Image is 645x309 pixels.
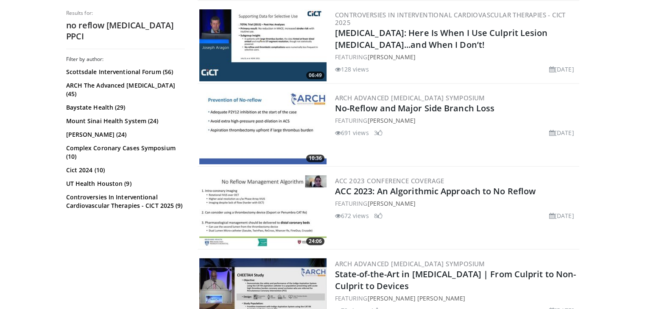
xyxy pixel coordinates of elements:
[66,56,185,63] h3: Filter by author:
[66,130,183,139] a: [PERSON_NAME] (24)
[335,65,369,74] li: 128 views
[335,94,485,102] a: ARCH Advanced [MEDICAL_DATA] Symposium
[335,185,536,197] a: ACC 2023: An Algorithmic Approach to No Reflow
[66,117,183,125] a: Mount Sinai Health System (24)
[335,294,578,303] div: FEATURING
[306,237,324,245] span: 24:06
[66,68,183,76] a: Scottsdale Interventional Forum (56)
[199,92,327,164] a: 10:36
[66,166,183,174] a: Cict 2024 (10)
[199,9,327,81] a: 06:49
[367,294,465,302] a: [PERSON_NAME] [PERSON_NAME]
[66,81,183,98] a: ARCH The Advanced [MEDICAL_DATA] (45)
[66,10,185,17] p: Results for:
[199,175,327,247] a: 24:06
[199,175,327,247] img: f81d39eb-19e9-46e2-8055-73d45ec28ffb.300x170_q85_crop-smart_upscale.jpg
[335,11,566,27] a: Controversies in Interventional Cardiovascular Therapies - CICT 2025
[335,199,578,208] div: FEATURING
[367,116,415,124] a: [PERSON_NAME]
[66,179,183,188] a: UT Health Houston (9)
[199,9,327,81] img: 38d3e7db-71cd-470c-80ae-2ac40eb63891.300x170_q85_crop-smart_upscale.jpg
[335,259,485,268] a: ARCH Advanced [MEDICAL_DATA] Symposium
[66,103,183,112] a: Baystate Health (29)
[335,116,578,125] div: FEATURING
[335,102,495,114] a: No-Reflow and Major Side Branch Loss
[306,154,324,162] span: 10:36
[335,128,369,137] li: 691 views
[66,144,183,161] a: Complex Coronary Cases Symposium (10)
[374,211,383,220] li: 8
[66,193,183,210] a: Controversies In Interventional Cardiovascular Therapies - CICT 2025 (9)
[367,53,415,61] a: [PERSON_NAME]
[549,211,574,220] li: [DATE]
[374,128,383,137] li: 3
[335,52,578,61] div: FEATURING
[335,177,444,185] a: ACC 2023 Conference Coverage
[335,27,548,50] a: [MEDICAL_DATA]: Here Is When I Use Culprit Lesion [MEDICAL_DATA]...and When I Don’t!
[306,72,324,79] span: 06:49
[66,20,185,42] h2: no reflow [MEDICAL_DATA] PPCI
[549,128,574,137] li: [DATE]
[367,199,415,207] a: [PERSON_NAME]
[199,92,327,164] img: ec649030-a4fb-4686-ad7d-8a39316e2b2e.300x170_q85_crop-smart_upscale.jpg
[335,211,369,220] li: 672 views
[549,65,574,74] li: [DATE]
[335,268,576,292] a: State-of-the-Art in [MEDICAL_DATA] | From Culprit to Non-Culprit to Devices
